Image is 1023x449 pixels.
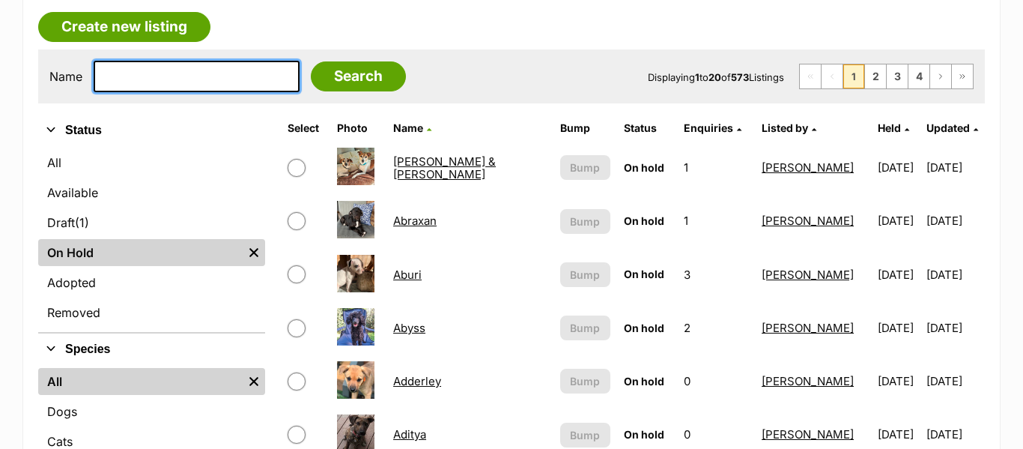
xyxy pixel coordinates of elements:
[762,321,854,335] a: [PERSON_NAME]
[393,427,426,442] a: Aditya
[38,398,265,425] a: Dogs
[624,161,664,174] span: On hold
[38,179,265,206] a: Available
[38,299,265,326] a: Removed
[38,149,265,176] a: All
[624,375,664,388] span: On hold
[872,195,925,247] td: [DATE]
[843,64,864,88] span: Page 1
[560,262,611,287] button: Bump
[393,268,422,282] a: Aburi
[926,195,983,247] td: [DATE]
[762,268,854,282] a: [PERSON_NAME]
[908,64,929,88] a: Page 4
[570,267,600,283] span: Bump
[38,121,265,140] button: Status
[393,214,437,228] a: Abraxan
[49,70,82,83] label: Name
[926,249,983,301] td: [DATE]
[393,154,496,181] a: [PERSON_NAME] & [PERSON_NAME]
[731,71,749,83] strong: 573
[624,428,664,441] span: On hold
[560,369,611,394] button: Bump
[560,423,611,448] button: Bump
[678,142,755,193] td: 1
[243,239,265,266] a: Remove filter
[926,142,983,193] td: [DATE]
[311,61,406,91] input: Search
[684,121,733,134] span: translation missing: en.admin.listings.index.attributes.enquiries
[678,249,755,301] td: 3
[624,322,664,334] span: On hold
[926,121,978,134] a: Updated
[872,249,925,301] td: [DATE]
[762,160,854,175] a: [PERSON_NAME]
[952,64,973,88] a: Last page
[865,64,886,88] a: Page 2
[618,116,676,140] th: Status
[75,214,89,232] span: (1)
[762,427,854,442] a: [PERSON_NAME]
[560,209,611,234] button: Bump
[708,71,721,83] strong: 20
[38,340,265,359] button: Species
[926,355,983,407] td: [DATE]
[560,316,611,340] button: Bump
[554,116,617,140] th: Bump
[872,142,925,193] td: [DATE]
[678,195,755,247] td: 1
[678,302,755,354] td: 2
[331,116,386,140] th: Photo
[695,71,699,83] strong: 1
[282,116,330,140] th: Select
[678,355,755,407] td: 0
[243,368,265,395] a: Remove filter
[570,320,600,336] span: Bump
[799,64,974,89] nav: Pagination
[570,160,600,175] span: Bump
[762,374,854,388] a: [PERSON_NAME]
[38,368,243,395] a: All
[624,214,664,227] span: On hold
[393,321,425,335] a: Abyss
[872,302,925,354] td: [DATE]
[872,355,925,407] td: [DATE]
[684,121,741,134] a: Enquiries
[648,71,784,83] span: Displaying to of Listings
[38,239,243,266] a: On Hold
[762,214,854,228] a: [PERSON_NAME]
[926,121,970,134] span: Updated
[393,374,441,388] a: Adderley
[800,64,821,88] span: First page
[624,268,664,280] span: On hold
[393,121,431,134] a: Name
[930,64,951,88] a: Next page
[887,64,908,88] a: Page 3
[570,373,600,389] span: Bump
[762,121,808,134] span: Listed by
[38,269,265,296] a: Adopted
[762,121,816,134] a: Listed by
[393,121,423,134] span: Name
[560,155,611,180] button: Bump
[38,209,265,236] a: Draft
[878,121,909,134] a: Held
[822,64,843,88] span: Previous page
[38,146,265,332] div: Status
[878,121,901,134] span: Held
[570,427,600,443] span: Bump
[570,214,600,229] span: Bump
[926,302,983,354] td: [DATE]
[38,12,210,42] a: Create new listing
